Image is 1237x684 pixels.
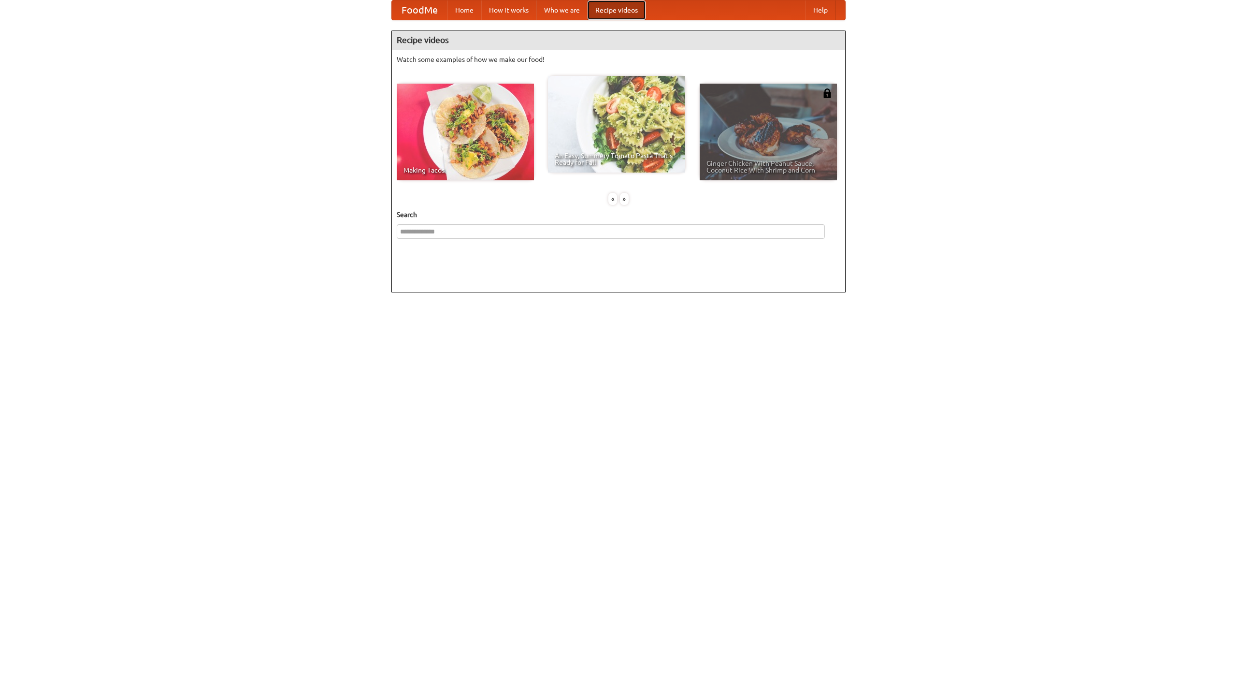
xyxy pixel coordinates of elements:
a: An Easy, Summery Tomato Pasta That's Ready for Fall [548,76,685,173]
a: How it works [481,0,536,20]
a: FoodMe [392,0,447,20]
p: Watch some examples of how we make our food! [397,55,840,64]
a: Making Tacos [397,84,534,180]
a: Help [805,0,835,20]
a: Who we are [536,0,588,20]
h5: Search [397,210,840,219]
a: Recipe videos [588,0,646,20]
h4: Recipe videos [392,30,845,50]
div: « [608,193,617,205]
span: Making Tacos [403,167,527,174]
img: 483408.png [822,88,832,98]
a: Home [447,0,481,20]
span: An Easy, Summery Tomato Pasta That's Ready for Fall [555,152,678,166]
div: » [620,193,629,205]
